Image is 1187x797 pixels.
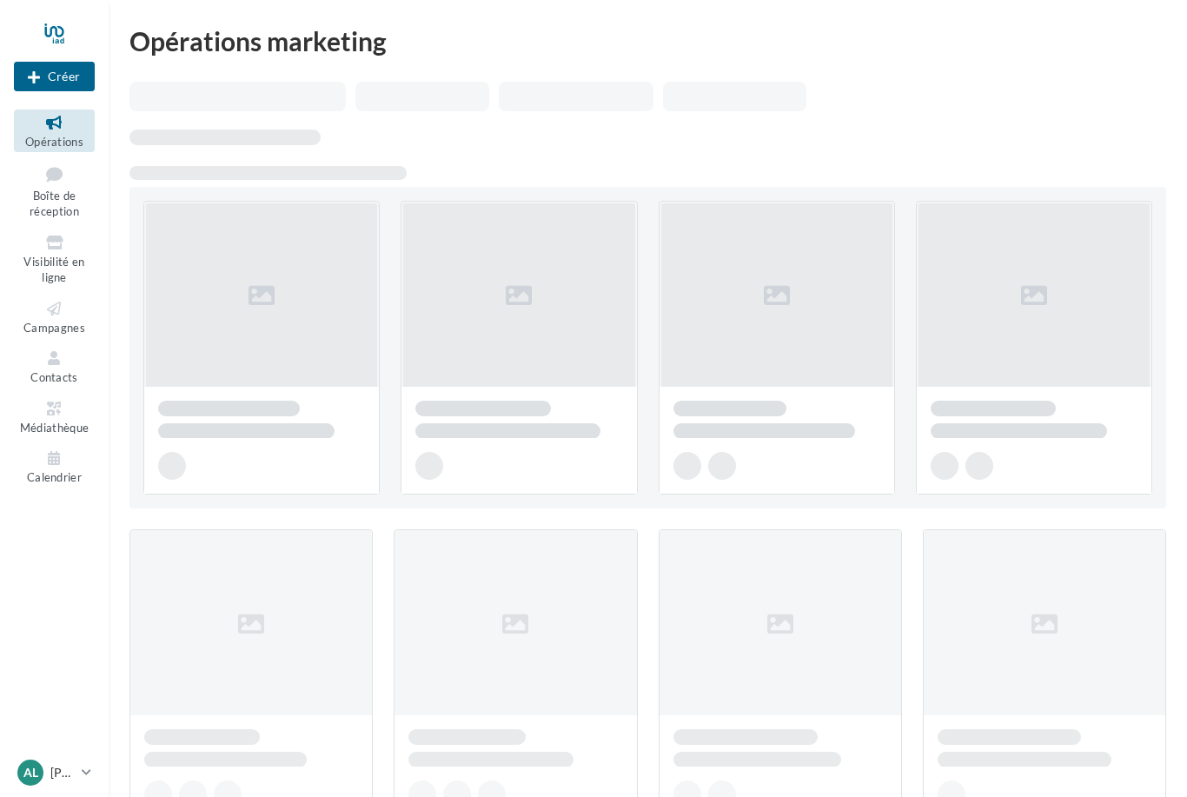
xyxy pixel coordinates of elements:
span: Visibilité en ligne [23,255,84,285]
a: Médiathèque [14,395,95,438]
div: Nouvelle campagne [14,62,95,91]
a: Calendrier [14,445,95,488]
a: Opérations [14,110,95,152]
span: Médiathèque [20,421,90,435]
a: Al [PERSON_NAME] [14,756,95,789]
a: Campagnes [14,296,95,338]
a: Visibilité en ligne [14,229,95,289]
div: Opérations marketing [129,28,1166,54]
span: Campagnes [23,321,85,335]
a: Boîte de réception [14,159,95,222]
span: Calendrier [27,470,82,484]
button: Créer [14,62,95,91]
span: Al [23,764,38,781]
span: Opérations [25,135,83,149]
span: Boîte de réception [30,189,79,219]
p: [PERSON_NAME] [50,764,75,781]
span: Contacts [30,370,78,384]
a: Contacts [14,345,95,388]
